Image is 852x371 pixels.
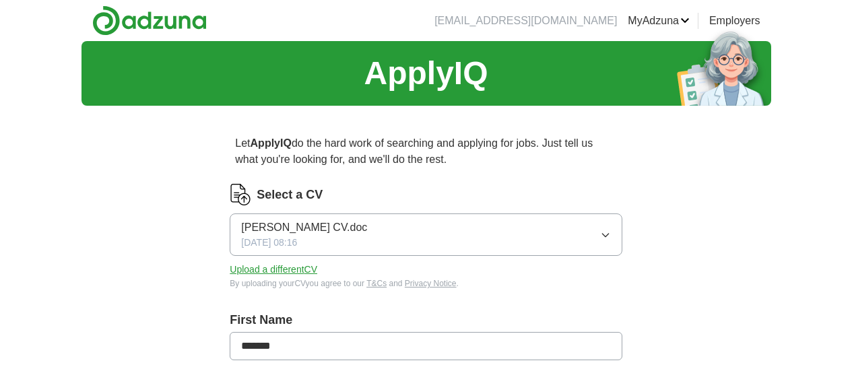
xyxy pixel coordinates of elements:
img: Adzuna logo [92,5,207,36]
a: Privacy Notice [405,279,457,288]
strong: ApplyIQ [251,137,292,149]
img: CV Icon [230,184,251,205]
div: By uploading your CV you agree to our and . [230,277,622,290]
p: Let do the hard work of searching and applying for jobs. Just tell us what you're looking for, an... [230,130,622,173]
label: Select a CV [257,186,323,204]
a: MyAdzuna [628,13,690,29]
label: First Name [230,311,622,329]
a: T&Cs [366,279,387,288]
button: [PERSON_NAME] CV.doc[DATE] 08:16 [230,213,622,256]
h1: ApplyIQ [364,49,488,98]
span: [DATE] 08:16 [241,236,297,250]
span: [PERSON_NAME] CV.doc [241,220,367,236]
button: Upload a differentCV [230,263,317,277]
a: Employers [709,13,760,29]
li: [EMAIL_ADDRESS][DOMAIN_NAME] [434,13,617,29]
